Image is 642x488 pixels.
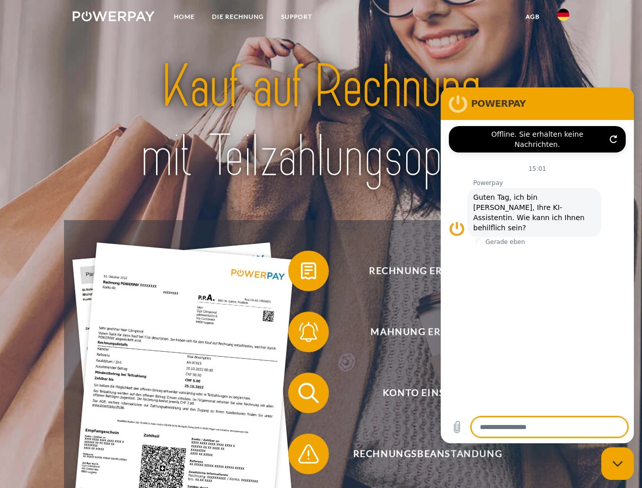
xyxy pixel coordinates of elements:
[517,8,548,26] a: agb
[288,373,553,413] button: Konto einsehen
[557,9,569,21] img: de
[296,380,321,406] img: qb_search.svg
[288,312,553,352] button: Mahnung erhalten?
[303,434,552,474] span: Rechnungsbeanstandung
[601,447,634,480] iframe: Schaltfläche zum Öffnen des Messaging-Fensters; Konversation läuft
[97,49,545,195] img: title-powerpay_de.svg
[296,319,321,345] img: qb_bell.svg
[165,8,203,26] a: Home
[303,373,552,413] span: Konto einsehen
[288,434,553,474] button: Rechnungsbeanstandung
[203,8,272,26] a: DIE RECHNUNG
[303,251,552,291] span: Rechnung erhalten?
[296,258,321,284] img: qb_bill.svg
[288,251,553,291] button: Rechnung erhalten?
[272,8,321,26] a: SUPPORT
[296,441,321,467] img: qb_warning.svg
[73,11,155,21] img: logo-powerpay-white.svg
[441,87,634,443] iframe: Messaging-Fenster
[303,312,552,352] span: Mahnung erhalten?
